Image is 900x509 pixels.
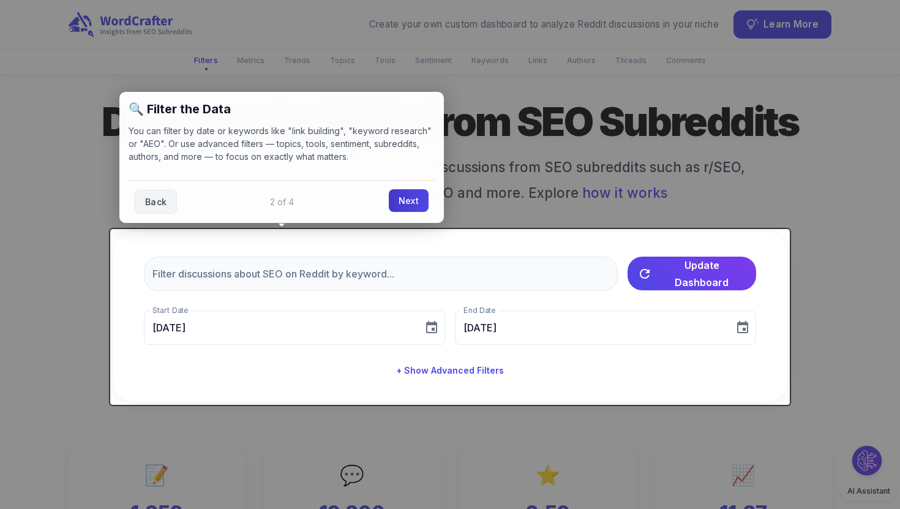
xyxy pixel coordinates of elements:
label: Start Date [152,305,188,315]
button: Choose date, selected date is Aug 10, 2025 [419,315,444,340]
a: Next [389,189,429,212]
input: MM/DD/YYYY [144,311,414,345]
label: End Date [463,305,495,315]
input: Filter discussions about SEO on Reddit by keyword... [144,257,618,291]
p: You can filter by date or keywords like "link building", "keyword research" or "AEO". Or use adva... [129,124,435,163]
button: + Show Advanced Filters [391,360,509,382]
span: Update Dashboard [657,257,746,291]
button: Update Dashboard [628,257,756,290]
a: Back [135,190,177,214]
input: MM/DD/YYYY [455,311,726,345]
button: Choose date, selected date is Sep 9, 2025 [730,315,755,340]
h2: 🔍 Filter the Data [129,101,435,117]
